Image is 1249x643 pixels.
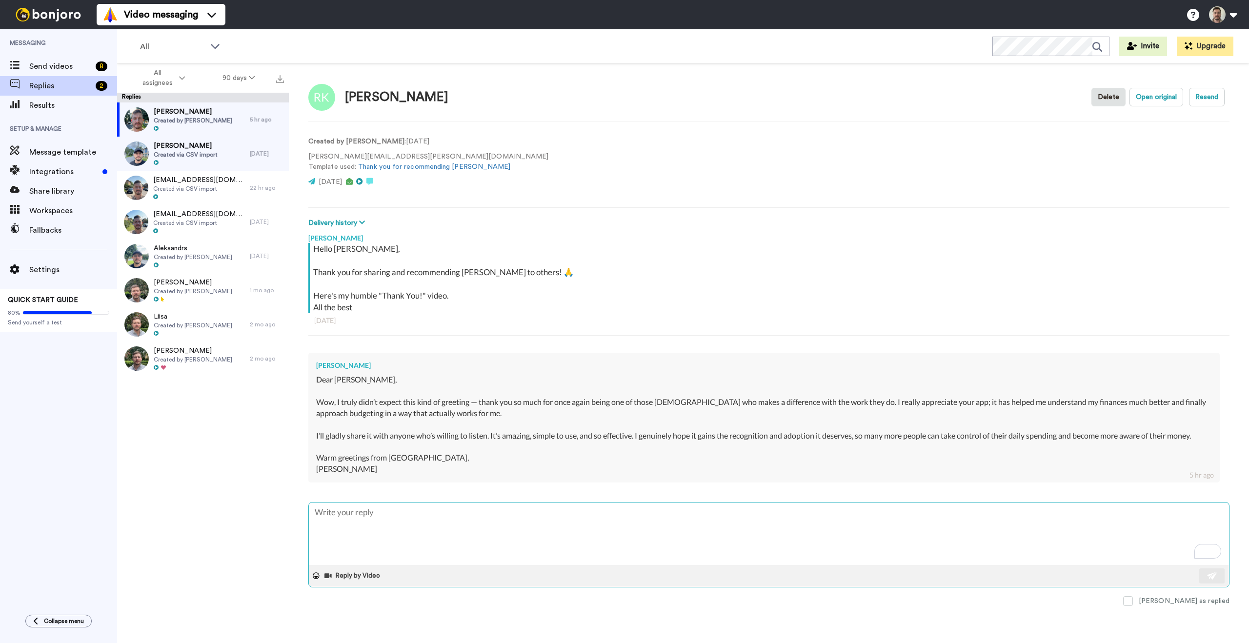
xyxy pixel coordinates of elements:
[309,502,1229,565] textarea: To enrich screen reader interactions, please activate Accessibility in Grammarly extension settings
[153,175,245,185] span: [EMAIL_ADDRESS][DOMAIN_NAME]
[1139,596,1229,606] div: [PERSON_NAME] as replied
[44,617,84,625] span: Collapse menu
[29,264,117,276] span: Settings
[1207,572,1218,580] img: send-white.svg
[29,100,117,111] span: Results
[1129,88,1183,106] button: Open original
[117,93,289,102] div: Replies
[1091,88,1126,106] button: Delete
[12,8,85,21] img: bj-logo-header-white.svg
[345,90,448,104] div: [PERSON_NAME]
[140,41,205,53] span: All
[29,166,99,178] span: Integrations
[308,218,368,228] button: Delivery history
[250,150,284,158] div: [DATE]
[96,61,107,71] div: 8
[250,218,284,226] div: [DATE]
[153,209,245,219] span: [EMAIL_ADDRESS][DOMAIN_NAME]
[276,75,284,83] img: export.svg
[153,219,245,227] span: Created via CSV import
[29,224,117,236] span: Fallbacks
[96,81,107,91] div: 2
[124,141,149,166] img: 8885d30c-f98b-4e3a-ac64-3b4ef316bd04-thumb.jpg
[358,163,510,170] a: Thank you for recommending [PERSON_NAME]
[124,346,149,371] img: 440bbacf-5ad3-410f-ac8f-7efc56a81762-thumb.jpg
[25,615,92,627] button: Collapse menu
[273,71,287,85] button: Export all results that match these filters now.
[204,69,274,87] button: 90 days
[117,102,289,137] a: [PERSON_NAME]Created by [PERSON_NAME]5 hr ago
[250,321,284,328] div: 2 mo ago
[314,316,1224,325] div: [DATE]
[154,151,218,159] span: Created via CSV import
[313,243,1227,313] div: Hello [PERSON_NAME], Thank you for sharing and recommending [PERSON_NAME] to others! 🙏 Here's my ...
[117,171,289,205] a: [EMAIL_ADDRESS][DOMAIN_NAME]Created via CSV import22 hr ago
[8,297,78,303] span: QUICK START GUIDE
[154,253,232,261] span: Created by [PERSON_NAME]
[250,184,284,192] div: 22 hr ago
[29,146,117,158] span: Message template
[29,60,92,72] span: Send videos
[319,179,342,185] span: [DATE]
[1177,37,1233,56] button: Upgrade
[308,84,335,111] img: Image of Renāte Kļava
[153,185,245,193] span: Created via CSV import
[117,342,289,376] a: [PERSON_NAME]Created by [PERSON_NAME]2 mo ago
[1189,88,1225,106] button: Resend
[323,568,383,583] button: Reply by Video
[154,243,232,253] span: Aleksandrs
[154,356,232,363] span: Created by [PERSON_NAME]
[29,80,92,92] span: Replies
[308,137,548,147] p: : [DATE]
[124,107,149,132] img: c9a00c06-fff2-45ea-89cb-2900f5814fa0-thumb.jpg
[308,152,548,172] p: [PERSON_NAME][EMAIL_ADDRESS][PERSON_NAME][DOMAIN_NAME] Template used:
[154,287,232,295] span: Created by [PERSON_NAME]
[154,117,232,124] span: Created by [PERSON_NAME]
[124,8,198,21] span: Video messaging
[124,312,149,337] img: 82b8fdc5-0aeb-44bc-8016-76a70b19bcac-thumb.jpg
[8,319,109,326] span: Send yourself a test
[250,116,284,123] div: 5 hr ago
[316,361,1212,370] div: [PERSON_NAME]
[250,355,284,362] div: 2 mo ago
[117,273,289,307] a: [PERSON_NAME]Created by [PERSON_NAME]1 mo ago
[1119,37,1167,56] button: Invite
[138,68,177,88] span: All assignees
[250,252,284,260] div: [DATE]
[154,278,232,287] span: [PERSON_NAME]
[154,141,218,151] span: [PERSON_NAME]
[124,244,149,268] img: cca2a21b-02da-45f9-b174-f2b8020653cb-thumb.jpg
[29,185,117,197] span: Share library
[102,7,118,22] img: vm-color.svg
[117,307,289,342] a: LiisaCreated by [PERSON_NAME]2 mo ago
[316,374,1212,475] div: Dear [PERSON_NAME], Wow, I truly didn’t expect this kind of greeting — thank you so much for once...
[154,312,232,321] span: Liisa
[119,64,204,92] button: All assignees
[1189,470,1214,480] div: 5 hr ago
[117,239,289,273] a: AleksandrsCreated by [PERSON_NAME][DATE]
[154,107,232,117] span: [PERSON_NAME]
[308,228,1229,243] div: [PERSON_NAME]
[124,176,148,200] img: b59c084a-7a93-4e7a-a973-b8ba97c022e1-thumb.jpg
[29,205,117,217] span: Workspaces
[124,278,149,302] img: 57cbbae1-eb5d-4273-8483-755b03d6f6c5-thumb.jpg
[117,137,289,171] a: [PERSON_NAME]Created via CSV import[DATE]
[308,138,404,145] strong: Created by [PERSON_NAME]
[117,205,289,239] a: [EMAIL_ADDRESS][DOMAIN_NAME]Created via CSV import[DATE]
[250,286,284,294] div: 1 mo ago
[154,346,232,356] span: [PERSON_NAME]
[124,210,148,234] img: 1fe0ed63-609c-4038-88f9-dc7a260263d1-thumb.jpg
[8,309,20,317] span: 80%
[154,321,232,329] span: Created by [PERSON_NAME]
